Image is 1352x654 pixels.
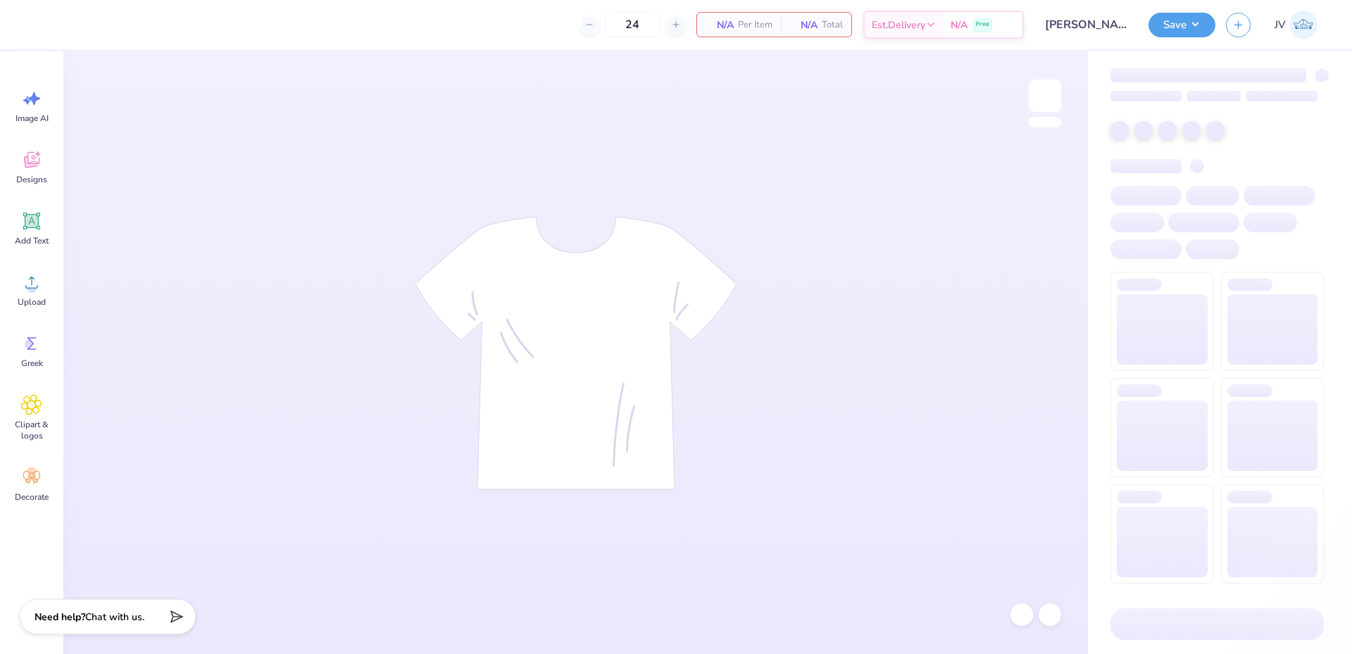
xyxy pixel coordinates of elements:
[1268,11,1324,39] a: JV
[415,216,737,490] img: tee-skeleton.svg
[738,18,772,32] span: Per Item
[789,18,818,32] span: N/A
[85,610,144,624] span: Chat with us.
[18,296,46,308] span: Upload
[21,358,43,369] span: Greek
[605,12,660,37] input: – –
[35,610,85,624] strong: Need help?
[1034,11,1138,39] input: Untitled Design
[15,491,49,503] span: Decorate
[1275,17,1286,33] span: JV
[15,113,49,124] span: Image AI
[951,18,968,32] span: N/A
[8,419,55,441] span: Clipart & logos
[1289,11,1317,39] img: Jo Vincent
[1148,13,1215,37] button: Save
[872,18,925,32] span: Est. Delivery
[822,18,843,32] span: Total
[706,18,734,32] span: N/A
[15,235,49,246] span: Add Text
[976,20,989,30] span: Free
[16,174,47,185] span: Designs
